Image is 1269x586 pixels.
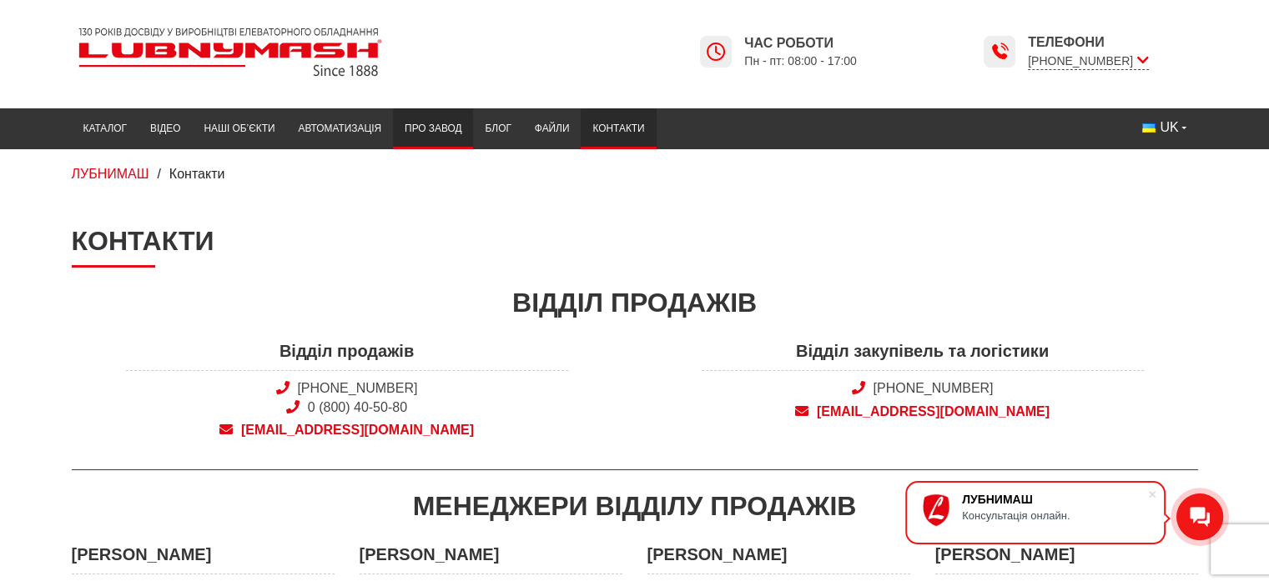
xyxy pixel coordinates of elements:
a: Файли [523,113,582,145]
span: [PHONE_NUMBER] [1028,53,1149,70]
span: Відділ закупівель та логістики [702,339,1144,372]
a: [PHONE_NUMBER] [873,381,993,395]
span: Час роботи [744,34,857,53]
h1: Контакти [72,225,1198,267]
a: Контакти [581,113,656,145]
a: [EMAIL_ADDRESS][DOMAIN_NAME] [126,421,568,439]
img: Українська [1142,123,1156,133]
span: UK [1160,118,1178,137]
span: Відділ продажів [126,339,568,372]
span: / [157,167,160,181]
img: Lubnymash [72,21,389,83]
a: 0 (800) 40-50-80 [308,400,407,414]
a: Блог [473,113,522,145]
span: Пн - пт: 08:00 - 17:00 [744,53,857,69]
a: Автоматизація [286,113,393,145]
div: ЛУБНИМАШ [962,493,1147,506]
span: [PERSON_NAME] [360,543,622,575]
img: Lubnymash time icon [706,42,726,62]
a: Наші об’єкти [192,113,286,145]
span: [PERSON_NAME] [72,543,335,575]
a: Про завод [393,113,473,145]
div: Менеджери відділу продажів [72,488,1198,525]
a: ЛУБНИМАШ [72,167,149,181]
a: Відео [138,113,192,145]
div: Відділ продажів [72,284,1198,322]
img: Lubnymash time icon [990,42,1010,62]
span: Телефони [1028,33,1149,52]
a: Каталог [72,113,138,145]
a: [PHONE_NUMBER] [297,381,417,395]
span: Контакти [169,167,225,181]
div: Консультація онлайн. [962,509,1147,522]
a: [EMAIL_ADDRESS][DOMAIN_NAME] [702,403,1144,421]
button: UK [1131,113,1197,143]
span: [PERSON_NAME] [647,543,910,575]
span: [PERSON_NAME] [935,543,1198,575]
